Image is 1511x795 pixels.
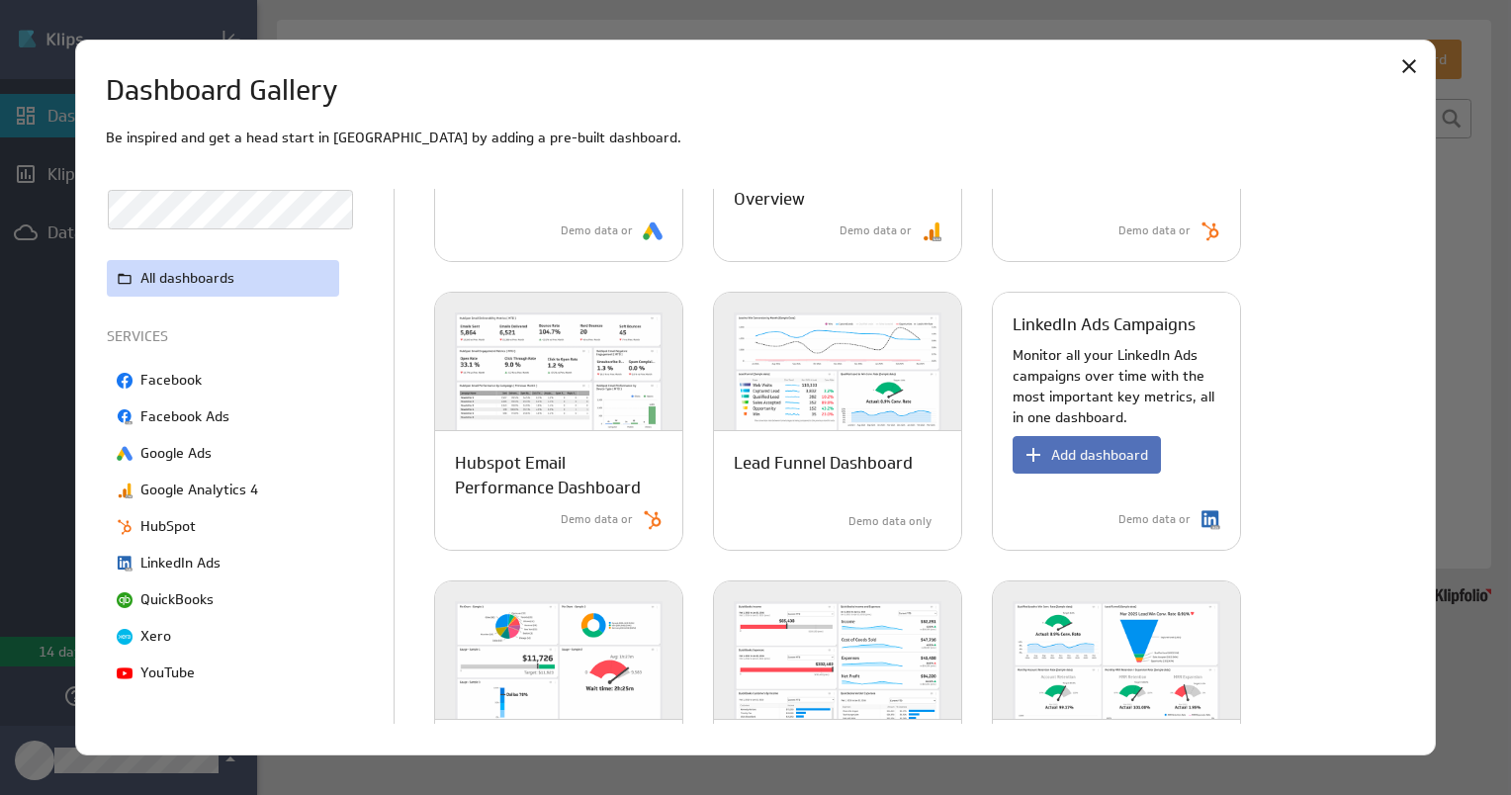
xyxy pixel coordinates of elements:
img: image729517258887019810.png [117,373,133,389]
p: Demo data or [1118,222,1191,239]
button: Add dashboard [1013,436,1161,474]
p: Monitor all your LinkedIn Ads campaigns over time with the most important key metrics, all in one... [1013,345,1220,428]
img: image8417636050194330799.png [117,446,133,462]
div: Close [1392,49,1426,83]
img: hubspot-email-dashboard-light-600x400.png [435,293,682,471]
p: Demo data or [1118,511,1191,528]
img: pie_gauge-light-600x400.png [435,581,682,759]
img: image6502031566950861830.png [117,483,133,498]
p: QuickBooks [140,589,214,610]
img: HubSpot [643,510,663,530]
img: image1858912082062294012.png [117,556,133,572]
p: Demo data or [840,222,912,239]
p: YouTube [140,662,195,683]
p: Hubspot Email Performance Dashboard [455,451,663,500]
p: CATEGORIES [107,721,344,742]
p: Demo data or [561,511,633,528]
p: Demo data only [848,513,932,530]
img: quickbooks_online_dashboard-light-600x400.png [714,581,961,759]
p: Be inspired and get a head start in [GEOGRAPHIC_DATA] by adding a pre-built dashboard. [106,128,1404,148]
p: Facebook [140,370,202,391]
img: image3155776258136118639.png [117,629,133,645]
img: Google Ads [643,221,663,241]
img: image2754833655435752804.png [117,409,133,425]
p: All dashboards [140,268,234,289]
p: LinkedIn Ads [140,553,221,574]
img: LinkedIn Ads [1200,510,1220,530]
p: Demo data or [561,222,633,239]
span: Add dashboard [1051,446,1148,464]
img: sales_dashboard-light-600x400.png [993,581,1240,759]
img: Google Analytics 4 [922,221,941,241]
p: Google Analytics 4 [140,480,258,500]
h1: Dashboard Gallery [106,70,338,112]
img: image5502353411254158712.png [117,592,133,608]
p: Facebook Ads [140,406,229,427]
p: Google Ads [140,443,212,464]
img: lead_funnel-light-600x400.png [714,293,961,471]
img: image7114667537295097211.png [117,665,133,681]
p: HubSpot [140,516,196,537]
img: image4788249492605619304.png [117,519,133,535]
img: HubSpot [1200,221,1220,241]
p: SERVICES [107,326,344,347]
p: LinkedIn Ads Campaigns [1013,312,1196,337]
p: Xero [140,626,171,647]
p: Lead Funnel Dashboard [734,451,913,476]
